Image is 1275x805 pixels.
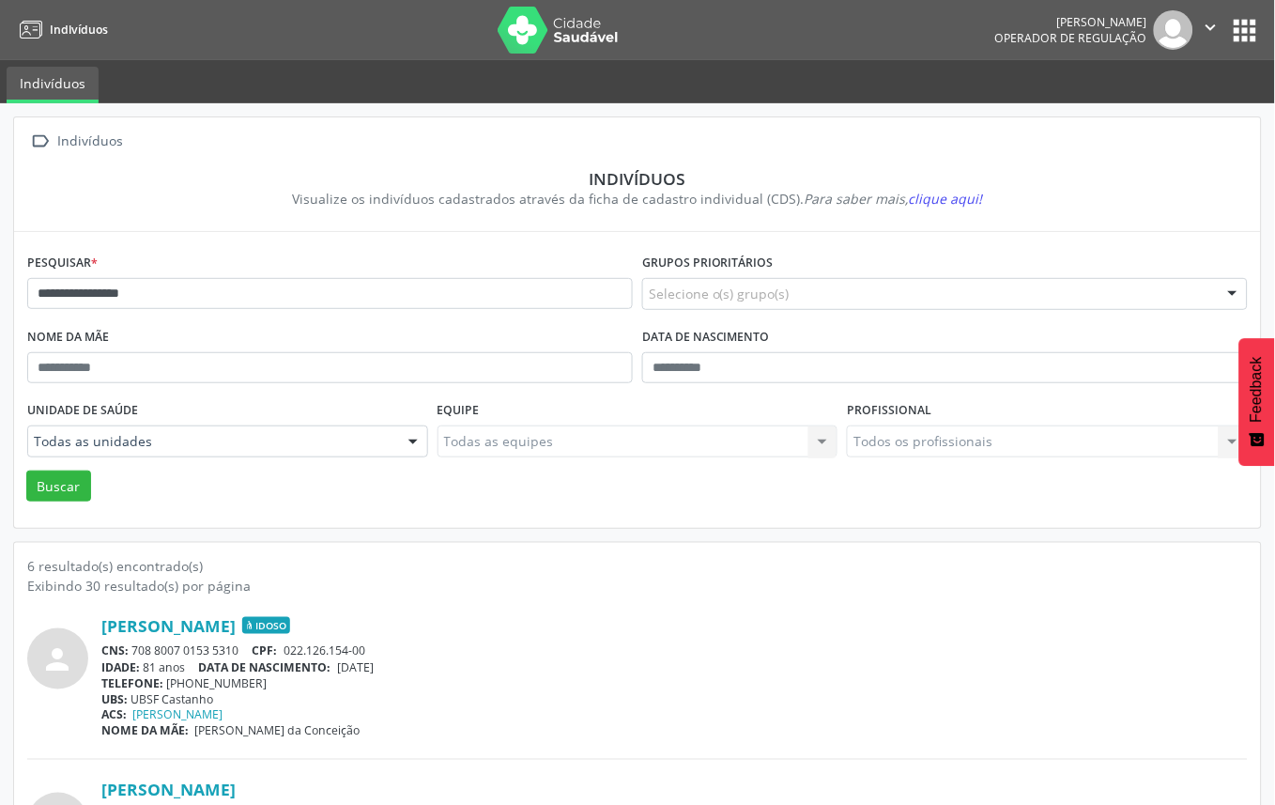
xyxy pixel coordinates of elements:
[101,723,189,739] span: NOME DA MÃE:
[847,396,931,426] label: Profissional
[1229,14,1262,47] button: apps
[34,432,390,451] span: Todas as unidades
[101,642,129,658] span: CNS:
[27,576,1248,596] div: Exibindo 30 resultado(s) por página
[649,284,790,303] span: Selecione o(s) grupo(s)
[41,642,75,676] i: person
[54,128,127,155] div: Indivíduos
[101,691,1248,707] div: UBSF Castanho
[101,675,1248,691] div: [PHONE_NUMBER]
[50,22,108,38] span: Indivíduos
[909,190,983,208] span: clique aqui!
[1201,17,1221,38] i: 
[13,14,108,45] a: Indivíduos
[1154,10,1193,50] img: img
[101,780,236,800] a: [PERSON_NAME]
[1249,357,1266,423] span: Feedback
[101,675,163,691] span: TELEFONE:
[101,659,140,675] span: IDADE:
[199,659,331,675] span: DATA DE NASCIMENTO:
[27,323,109,352] label: Nome da mãe
[7,67,99,103] a: Indivíduos
[101,707,127,723] span: ACS:
[1193,10,1229,50] button: 
[27,128,54,155] i: 
[27,396,138,426] label: Unidade de saúde
[642,249,774,278] label: Grupos prioritários
[101,691,128,707] span: UBS:
[101,659,1248,675] div: 81 anos
[101,615,236,636] a: [PERSON_NAME]
[438,396,480,426] label: Equipe
[995,30,1147,46] span: Operador de regulação
[253,642,278,658] span: CPF:
[40,189,1235,209] div: Visualize os indivíduos cadastrados através da ficha de cadastro individual (CDS).
[26,471,91,503] button: Buscar
[642,323,770,352] label: Data de nascimento
[133,707,223,723] a: [PERSON_NAME]
[195,723,361,739] span: [PERSON_NAME] da Conceição
[242,617,290,634] span: Idoso
[995,14,1147,30] div: [PERSON_NAME]
[27,556,1248,576] div: 6 resultado(s) encontrado(s)
[27,128,127,155] a:  Indivíduos
[805,190,983,208] i: Para saber mais,
[27,249,98,278] label: Pesquisar
[40,168,1235,189] div: Indivíduos
[101,642,1248,658] div: 708 8007 0153 5310
[1239,338,1275,466] button: Feedback - Mostrar pesquisa
[284,642,365,658] span: 022.126.154-00
[337,659,374,675] span: [DATE]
